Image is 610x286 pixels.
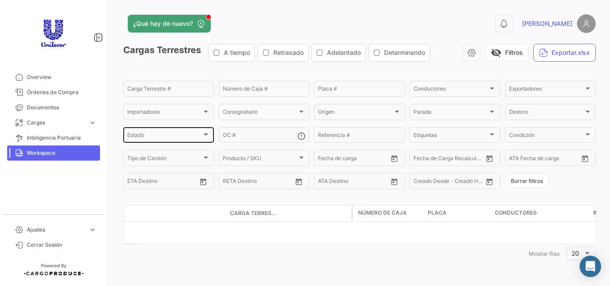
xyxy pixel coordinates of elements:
[491,205,589,221] datatable-header-cell: Conductores
[224,48,250,57] span: A tiempo
[358,209,407,217] span: Número de Caja
[491,47,501,58] span: visibility_off
[483,152,496,165] button: Open calendar
[495,209,537,217] span: Conductores
[318,156,334,162] input: Desde
[196,175,210,188] button: Open calendar
[150,179,183,186] input: Hasta
[127,110,202,116] span: Importadores
[414,110,488,116] span: Parada
[27,119,85,127] span: Cargas
[318,179,345,186] input: ATA Desde
[509,87,584,93] span: Exportadores
[7,70,100,85] a: Overview
[572,249,579,257] span: 20
[450,179,483,186] input: Creado Hasta
[127,179,143,186] input: Desde
[351,179,384,186] input: ATA Hasta
[509,110,584,116] span: Destino
[388,175,401,188] button: Open calendar
[318,110,393,116] span: Origen
[209,44,255,61] button: A tiempo
[123,44,433,62] h3: Cargas Terrestres
[230,209,276,217] span: Carga Terrestre #
[31,11,76,55] img: 507725d9-9cc9-45f0-8386-fcbdbe00d710.png
[133,19,193,28] span: ¿Qué hay de nuevo?
[577,14,596,33] img: placeholder-user.png
[128,15,211,33] button: ¿Qué hay de nuevo?
[312,44,365,61] button: Adelantado
[509,133,584,140] span: Condición
[88,119,96,127] span: expand_more
[27,241,96,249] span: Cerrar Sesión
[369,44,430,61] button: Determinando
[414,179,444,186] input: Creado Desde
[388,152,401,165] button: Open calendar
[258,44,308,61] button: Retrasado
[7,130,100,145] a: Inteligencia Portuaria
[127,156,202,162] span: Tipo de Camión
[280,210,351,217] datatable-header-cell: Delay Status
[27,226,85,234] span: Ajustes
[223,110,297,116] span: Consignatario
[529,250,560,257] span: Mostrar filas
[7,100,100,115] a: Documentos
[522,19,572,28] span: [PERSON_NAME]
[142,210,226,217] datatable-header-cell: Estado
[340,156,373,162] input: Hasta
[485,44,529,62] button: visibility_offFiltros
[353,205,424,221] datatable-header-cell: Número de Caja
[27,73,96,81] span: Overview
[543,156,576,162] input: ATA Hasta
[7,145,100,161] a: Workspace
[436,156,469,162] input: Hasta
[273,48,304,57] span: Retrasado
[424,205,491,221] datatable-header-cell: Placa
[414,156,430,162] input: Desde
[27,134,96,142] span: Inteligencia Portuaria
[428,209,447,217] span: Placa
[414,133,488,140] span: Etiquetas
[88,226,96,234] span: expand_more
[245,179,278,186] input: Hasta
[533,44,596,62] button: Exportar.xlsx
[384,48,425,57] span: Determinando
[578,152,592,165] button: Open calendar
[580,256,601,277] div: Abrir Intercom Messenger
[127,133,202,140] span: Estado
[327,48,361,57] span: Adelantado
[483,175,496,188] button: Open calendar
[27,104,96,112] span: Documentos
[414,87,488,93] span: Conductores
[223,156,297,162] span: Producto / SKU
[509,156,536,162] input: ATA Desde
[27,88,96,96] span: Órdenes de Compra
[292,175,305,188] button: Open calendar
[505,174,549,188] button: Borrar filtros
[7,85,100,100] a: Órdenes de Compra
[226,206,280,221] datatable-header-cell: Carga Terrestre #
[27,149,96,157] span: Workspace
[223,179,239,186] input: Desde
